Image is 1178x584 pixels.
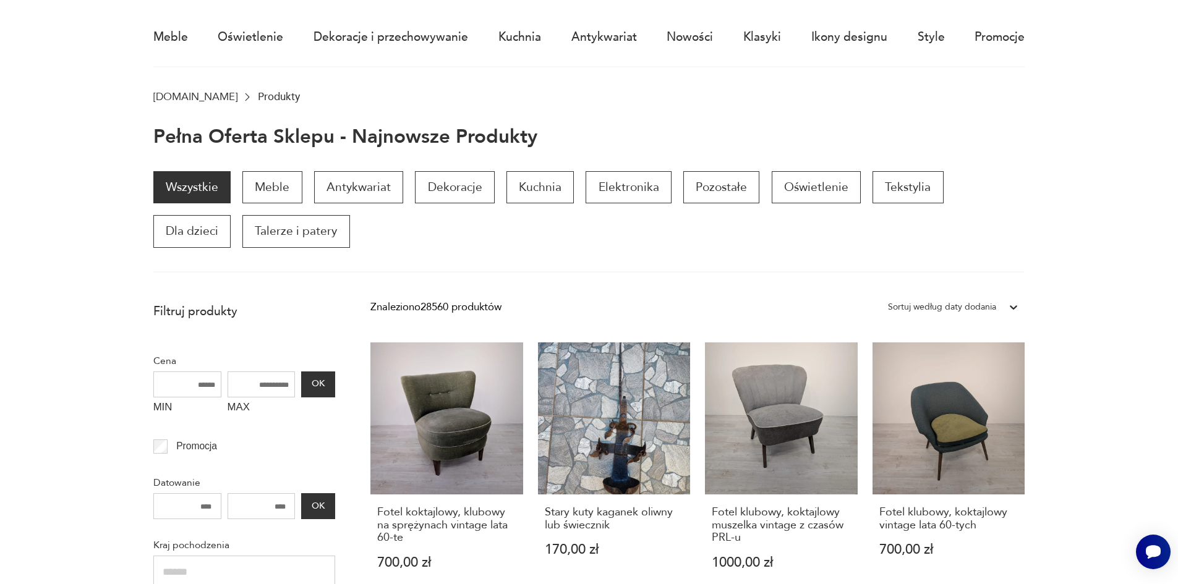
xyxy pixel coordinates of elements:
a: Antykwariat [571,9,637,66]
a: Dla dzieci [153,215,231,247]
h3: Stary kuty kaganek oliwny lub świecznik [545,506,684,531]
a: Nowości [667,9,713,66]
label: MAX [228,397,296,421]
label: MIN [153,397,221,421]
a: Tekstylia [873,171,943,203]
p: 700,00 zł [879,543,1018,556]
a: Oświetlenie [772,171,861,203]
a: Kuchnia [498,9,541,66]
a: Kuchnia [506,171,574,203]
p: 170,00 zł [545,543,684,556]
a: Wszystkie [153,171,231,203]
p: 1000,00 zł [712,556,851,569]
div: Sortuj według daty dodania [888,299,996,315]
a: Promocje [975,9,1025,66]
h3: Fotel klubowy, koktajlowy muszelka vintage z czasów PRL-u [712,506,851,544]
button: OK [301,493,335,519]
h3: Fotel koktajlowy, klubowy na sprężynach vintage lata 60-te [377,506,516,544]
p: Produkty [258,91,300,103]
a: Dekoracje i przechowywanie [314,9,468,66]
a: Oświetlenie [218,9,283,66]
div: Znaleziono 28560 produktów [370,299,502,315]
button: OK [301,371,335,397]
a: Talerze i patery [242,215,349,247]
a: Pozostałe [683,171,759,203]
p: Promocja [176,438,217,454]
a: Meble [242,171,302,203]
p: Cena [153,353,335,369]
a: [DOMAIN_NAME] [153,91,237,103]
a: Klasyki [743,9,781,66]
p: 700,00 zł [377,556,516,569]
p: Datowanie [153,475,335,491]
a: Elektronika [586,171,671,203]
a: Style [918,9,945,66]
a: Antykwariat [314,171,403,203]
a: Meble [153,9,188,66]
iframe: Smartsupp widget button [1136,535,1171,569]
a: Ikony designu [811,9,887,66]
h1: Pełna oferta sklepu - najnowsze produkty [153,127,537,148]
a: Dekoracje [415,171,494,203]
h3: Fotel klubowy, koktajlowy vintage lata 60-tych [879,506,1018,531]
p: Filtruj produkty [153,303,335,320]
p: Kraj pochodzenia [153,537,335,553]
